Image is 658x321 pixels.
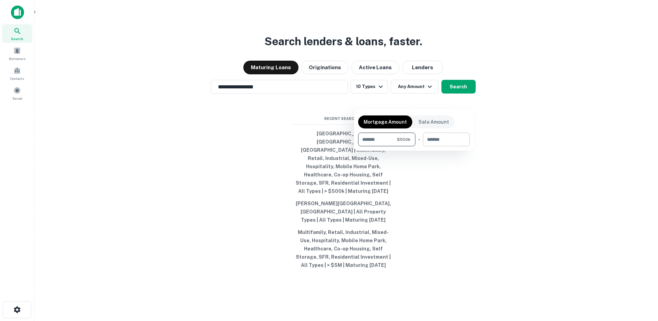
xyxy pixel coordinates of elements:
span: $500k [397,136,411,143]
p: Sale Amount [418,118,449,126]
p: Mortgage Amount [364,118,407,126]
iframe: Chat Widget [624,244,658,277]
div: - [418,133,420,146]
